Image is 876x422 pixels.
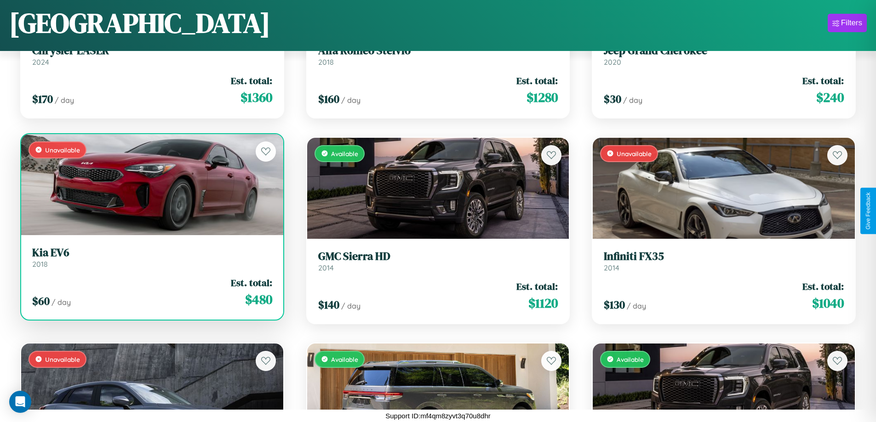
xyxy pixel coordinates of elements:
span: 2024 [32,57,49,67]
span: $ 480 [245,290,272,309]
h3: Alfa Romeo Stelvio [318,44,558,57]
span: 2014 [604,263,619,272]
span: $ 130 [604,297,625,312]
a: GMC Sierra HD2014 [318,250,558,272]
div: Open Intercom Messenger [9,391,31,413]
span: Est. total: [516,74,558,87]
span: $ 1280 [527,88,558,107]
h3: Jeep Grand Cherokee [604,44,844,57]
span: Unavailable [45,355,80,363]
span: $ 140 [318,297,339,312]
span: Est. total: [802,280,844,293]
span: Est. total: [231,276,272,289]
span: / day [341,301,361,310]
span: $ 60 [32,293,50,309]
h3: Chrysler LASER [32,44,272,57]
span: Est. total: [802,74,844,87]
h3: Kia EV6 [32,246,272,259]
p: Support ID: mf4qm8zyvt3q70u8dhr [385,410,490,422]
span: Est. total: [516,280,558,293]
h3: GMC Sierra HD [318,250,558,263]
a: Alfa Romeo Stelvio2018 [318,44,558,67]
span: $ 30 [604,91,621,107]
span: $ 1040 [812,294,844,312]
span: Est. total: [231,74,272,87]
span: 2020 [604,57,621,67]
span: 2018 [318,57,334,67]
span: 2018 [32,259,48,269]
span: Unavailable [45,146,80,154]
span: 2014 [318,263,334,272]
span: / day [627,301,646,310]
a: Chrysler LASER2024 [32,44,272,67]
span: $ 1120 [528,294,558,312]
span: $ 170 [32,91,53,107]
span: Available [331,355,358,363]
span: Available [617,355,644,363]
button: Filters [828,14,867,32]
span: / day [52,298,71,307]
span: / day [55,96,74,105]
div: Give Feedback [865,192,871,230]
a: Kia EV62018 [32,246,272,269]
span: Available [331,150,358,158]
a: Infiniti FX352014 [604,250,844,272]
span: / day [623,96,642,105]
a: Jeep Grand Cherokee2020 [604,44,844,67]
span: $ 240 [816,88,844,107]
h3: Infiniti FX35 [604,250,844,263]
span: / day [341,96,361,105]
div: Filters [841,18,862,28]
h1: [GEOGRAPHIC_DATA] [9,4,270,42]
span: $ 160 [318,91,339,107]
span: $ 1360 [240,88,272,107]
span: Unavailable [617,150,652,158]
